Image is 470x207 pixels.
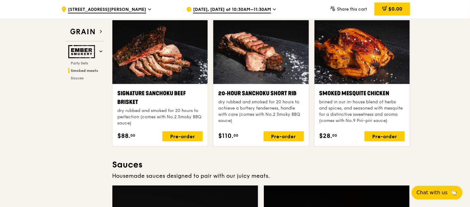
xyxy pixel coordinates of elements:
span: 00 [332,133,337,138]
div: Pre-order [264,131,304,141]
img: Ember Smokery web logo [68,45,97,58]
div: 20‑hour Sanchoku Short Rib [218,89,304,98]
span: Smoked meats [71,68,98,73]
span: 🦙 [450,189,458,196]
div: Housemade sauces designed to pair with our juicy meats. [112,172,410,180]
span: $110. [218,131,233,141]
span: Sauces [71,76,84,80]
span: [STREET_ADDRESS][PERSON_NAME] [68,7,146,13]
span: $28. [319,131,332,141]
img: Grain web logo [68,26,97,37]
div: brined in our in-house blend of herbs and spices, and seasoned with mesquite for a distinctive sw... [319,99,405,124]
button: Chat with us🦙 [412,186,463,200]
span: Chat with us [417,189,448,196]
span: Party Sets [71,61,88,65]
div: Signature Sanchoku Beef Brisket [117,89,203,106]
div: dry rubbed and smoked for 20 hours to achieve a buttery tenderness, handle with care (comes with ... [218,99,304,124]
span: 00 [233,133,238,138]
div: dry rubbed and smoked for 20 hours to perfection (comes with No.2 Smoky BBQ sauce) [117,108,203,126]
span: 00 [130,133,135,138]
div: Pre-order [162,131,203,141]
span: [DATE], [DATE] at 10:30AM–11:30AM [193,7,271,13]
h3: Sauces [112,159,410,170]
span: $88. [117,131,130,141]
span: Share this cart [337,7,367,12]
span: $0.00 [388,6,402,12]
div: Pre-order [364,131,405,141]
div: Smoked Mesquite Chicken [319,89,405,98]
